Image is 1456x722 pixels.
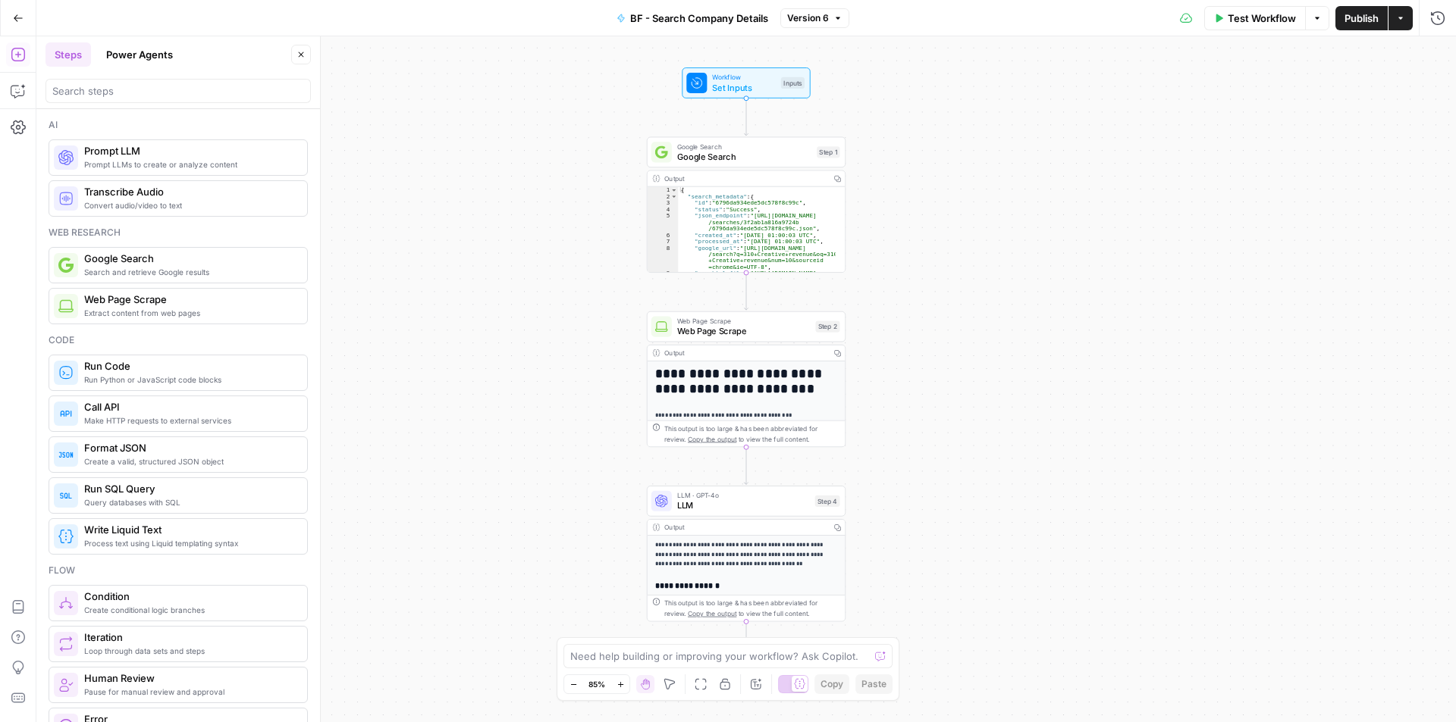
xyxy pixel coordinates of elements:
[647,137,846,273] div: Google SearchGoogle SearchStep 1Output{ "search_metadata":{ "id":"6796da934ede5dc578f8c99c", "sta...
[84,307,295,319] span: Extract content from web pages
[688,609,736,617] span: Copy the output
[855,674,893,694] button: Paste
[84,358,295,374] span: Run Code
[49,226,308,239] div: Web research
[1345,11,1379,26] span: Publish
[712,72,776,83] span: Workflow
[677,316,811,327] span: Web Page Scrape
[52,83,304,98] input: Search steps
[84,440,295,455] span: Format JSON
[45,42,91,67] button: Steps
[648,193,679,199] div: 2
[677,490,810,501] span: LLM · GPT-4o
[84,686,295,698] span: Pause for manual review and approval
[84,292,295,307] span: Web Page Scrape
[84,399,295,414] span: Call API
[84,537,295,549] span: Process text using Liquid templating syntax
[84,158,295,170] span: Prompt LLMs to create or analyze content
[84,266,295,278] span: Search and retrieve Google results
[97,42,182,67] button: Power Agents
[648,200,679,206] div: 3
[84,251,295,266] span: Google Search
[84,522,295,537] span: Write Liquid Text
[664,348,826,358] div: Output
[648,245,679,270] div: 8
[648,270,679,289] div: 9
[84,199,295,211] span: Convert audio/video to text
[84,481,295,496] span: Run SQL Query
[664,522,826,533] div: Output
[1335,6,1388,30] button: Publish
[861,677,886,691] span: Paste
[607,6,777,30] button: BF - Search Company Details
[49,333,308,347] div: Code
[84,496,295,508] span: Query databases with SQL
[84,374,295,386] span: Run Python or JavaScript code blocks
[84,630,295,645] span: Iteration
[815,495,840,507] div: Step 4
[780,8,849,28] button: Version 6
[677,141,812,152] span: Google Search
[664,173,826,184] div: Output
[744,273,748,310] g: Edge from step_1 to step_2
[648,232,679,238] div: 6
[817,146,839,158] div: Step 1
[815,320,839,332] div: Step 2
[677,499,810,512] span: LLM
[677,325,811,338] span: Web Page Scrape
[744,98,748,136] g: Edge from start to step_1
[84,414,295,427] span: Make HTTP requests to external services
[588,678,605,690] span: 85%
[648,212,679,231] div: 5
[1228,11,1296,26] span: Test Workflow
[670,193,677,199] span: Toggle code folding, rows 2 through 11
[647,67,846,98] div: WorkflowSet InputsInputs
[630,11,768,26] span: BF - Search Company Details
[712,81,776,94] span: Set Inputs
[84,143,295,158] span: Prompt LLM
[648,187,679,193] div: 1
[84,184,295,199] span: Transcribe Audio
[677,150,812,163] span: Google Search
[664,424,840,444] div: This output is too large & has been abbreviated for review. to view the full content.
[84,455,295,467] span: Create a valid, structured JSON object
[744,447,748,484] g: Edge from step_2 to step_4
[814,674,849,694] button: Copy
[84,645,295,657] span: Loop through data sets and steps
[821,677,843,691] span: Copy
[688,435,736,442] span: Copy the output
[787,11,829,25] span: Version 6
[648,206,679,212] div: 4
[84,604,295,616] span: Create conditional logic branches
[670,187,677,193] span: Toggle code folding, rows 1 through 287
[49,118,308,132] div: Ai
[781,77,805,89] div: Inputs
[84,670,295,686] span: Human Review
[84,589,295,604] span: Condition
[49,564,308,577] div: Flow
[648,238,679,244] div: 7
[1204,6,1305,30] button: Test Workflow
[664,598,840,618] div: This output is too large & has been abbreviated for review. to view the full content.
